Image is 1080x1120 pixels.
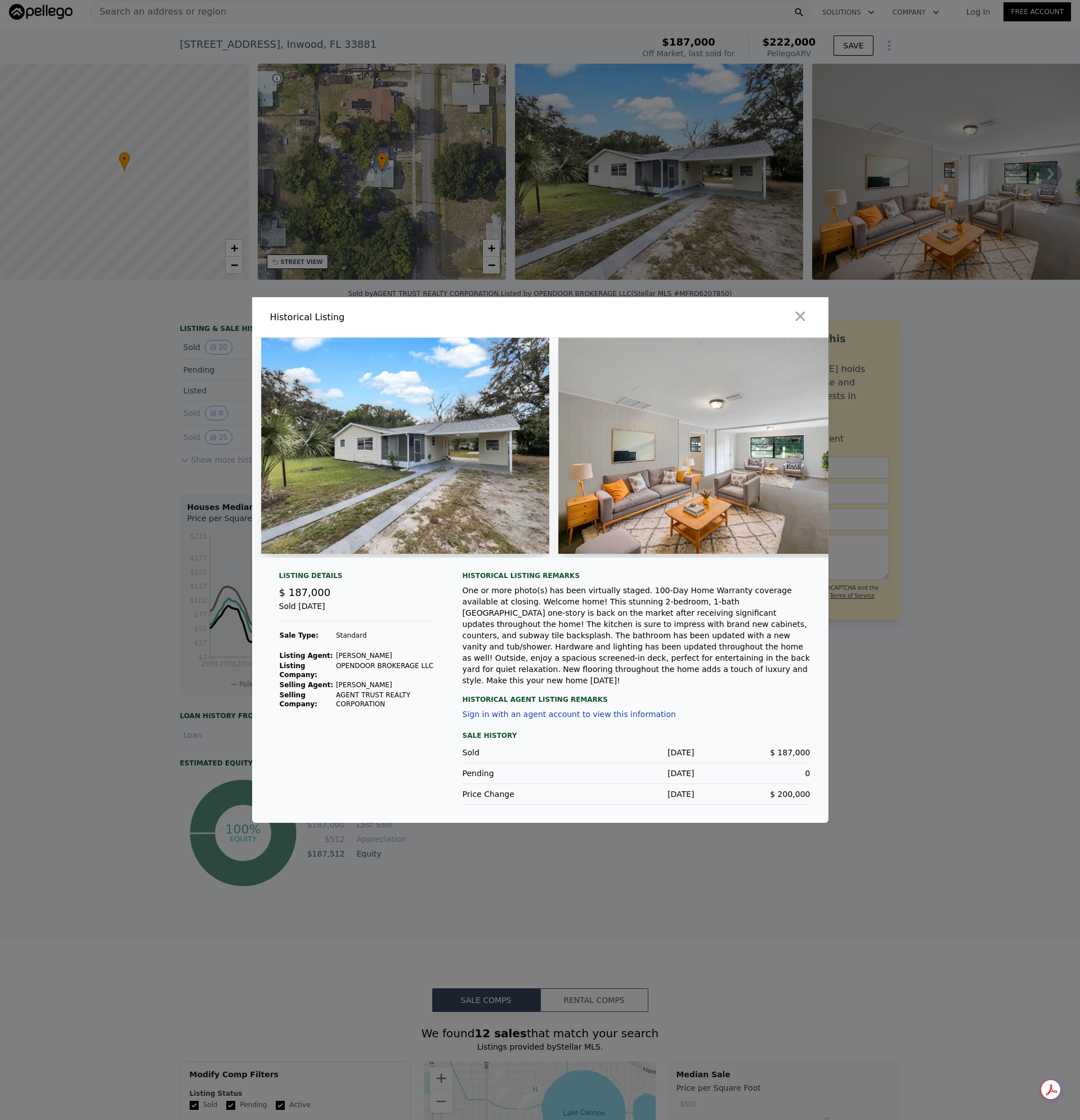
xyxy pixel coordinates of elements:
td: Standard [335,630,436,640]
span: $ 187,000 [279,586,331,598]
div: Listing Details [279,571,436,585]
button: Sign in with an agent account to view this information [463,710,676,719]
div: 0 [694,768,810,779]
img: Property Img [558,338,846,554]
div: Sold [DATE] [279,601,436,621]
td: [PERSON_NAME] [335,651,436,661]
div: [DATE] [579,747,694,758]
strong: Selling Company: [280,691,317,708]
div: [DATE] [579,768,694,779]
div: Historical Listing [270,311,536,324]
div: Sold [463,747,579,758]
span: $ 187,000 [770,748,810,757]
div: Historical Agent Listing Remarks [463,686,810,704]
div: Sale History [463,729,810,742]
td: OPENDOOR BROKERAGE LLC [335,661,436,680]
div: One or more photo(s) has been virtually staged. 100-Day Home Warranty coverage available at closi... [463,585,810,686]
div: [DATE] [579,789,694,800]
strong: Sale Type: [280,631,319,639]
strong: Listing Agent: [280,652,333,660]
td: [PERSON_NAME] [335,680,436,690]
strong: Listing Company: [280,662,317,679]
span: $ 200,000 [770,790,810,799]
img: Property Img [261,338,549,554]
td: AGENT TRUST REALTY CORPORATION [335,690,436,709]
strong: Selling Agent: [280,681,334,689]
div: Price Change [463,789,579,800]
div: Pending [463,768,579,779]
div: Historical Listing remarks [463,571,810,580]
